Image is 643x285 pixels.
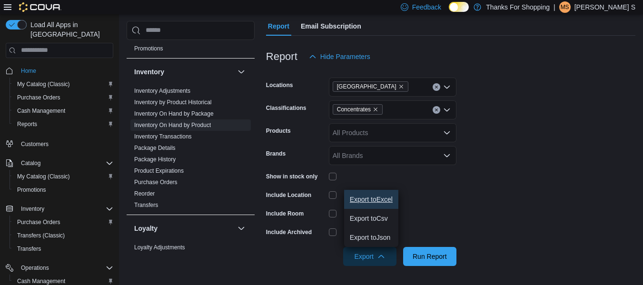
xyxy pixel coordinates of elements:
[134,45,163,52] a: Promotions
[2,64,117,78] button: Home
[13,118,41,130] a: Reports
[21,67,36,75] span: Home
[412,2,441,12] span: Feedback
[13,79,113,90] span: My Catalog (Classic)
[10,104,117,118] button: Cash Management
[134,224,234,233] button: Loyalty
[266,228,312,236] label: Include Archived
[266,173,318,180] label: Show in stock only
[10,78,117,91] button: My Catalog (Classic)
[17,245,41,253] span: Transfers
[344,209,398,228] button: Export toCsv
[13,118,113,130] span: Reports
[236,223,247,234] button: Loyalty
[21,264,49,272] span: Operations
[17,138,113,149] span: Customers
[2,137,117,150] button: Customers
[19,2,61,12] img: Cova
[17,262,53,274] button: Operations
[554,1,555,13] p: |
[343,247,396,266] button: Export
[17,277,65,285] span: Cash Management
[134,99,212,106] a: Inventory by Product Historical
[350,234,393,241] span: Export to Json
[134,67,164,77] h3: Inventory
[127,242,255,268] div: Loyalty
[21,205,44,213] span: Inventory
[134,224,158,233] h3: Loyalty
[337,82,396,91] span: [GEOGRAPHIC_DATA]
[413,252,447,261] span: Run Report
[134,88,190,94] a: Inventory Adjustments
[449,2,469,12] input: Dark Mode
[13,230,69,241] a: Transfers (Classic)
[10,242,117,256] button: Transfers
[134,190,155,197] a: Reorder
[17,186,46,194] span: Promotions
[344,228,398,247] button: Export toJson
[17,80,70,88] span: My Catalog (Classic)
[266,150,286,157] label: Brands
[134,121,211,129] span: Inventory On Hand by Product
[10,229,117,242] button: Transfers (Classic)
[134,144,176,152] span: Package Details
[350,196,393,203] span: Export to Excel
[2,202,117,216] button: Inventory
[13,184,113,196] span: Promotions
[337,105,371,114] span: Concentrates
[134,133,192,140] a: Inventory Transactions
[10,118,117,131] button: Reports
[134,201,158,209] span: Transfers
[333,104,383,115] span: Concentrates
[13,243,45,255] a: Transfers
[134,98,212,106] span: Inventory by Product Historical
[266,191,311,199] label: Include Location
[10,216,117,229] button: Purchase Orders
[17,203,113,215] span: Inventory
[268,17,289,36] span: Report
[333,81,408,92] span: University Heights
[17,218,60,226] span: Purchase Orders
[134,244,185,251] a: Loyalty Adjustments
[17,262,113,274] span: Operations
[266,81,293,89] label: Locations
[21,140,49,148] span: Customers
[17,65,40,77] a: Home
[13,79,74,90] a: My Catalog (Classic)
[350,215,393,222] span: Export to Csv
[266,51,297,62] h3: Report
[13,171,74,182] a: My Catalog (Classic)
[236,66,247,78] button: Inventory
[17,120,37,128] span: Reports
[559,1,571,13] div: Meade S
[134,110,214,118] span: Inventory On Hand by Package
[134,34,179,40] a: Promotion Details
[13,105,113,117] span: Cash Management
[443,106,451,114] button: Open list of options
[21,159,40,167] span: Catalog
[17,107,65,115] span: Cash Management
[134,156,176,163] a: Package History
[13,230,113,241] span: Transfers (Classic)
[134,178,178,186] span: Purchase Orders
[13,184,50,196] a: Promotions
[27,20,113,39] span: Load All Apps in [GEOGRAPHIC_DATA]
[134,179,178,186] a: Purchase Orders
[17,65,113,77] span: Home
[13,171,113,182] span: My Catalog (Classic)
[17,138,52,150] a: Customers
[320,52,370,61] span: Hide Parameters
[266,127,291,135] label: Products
[349,247,391,266] span: Export
[134,145,176,151] a: Package Details
[10,170,117,183] button: My Catalog (Classic)
[433,83,440,91] button: Clear input
[266,104,307,112] label: Classifications
[134,122,211,128] a: Inventory On Hand by Product
[134,87,190,95] span: Inventory Adjustments
[134,67,234,77] button: Inventory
